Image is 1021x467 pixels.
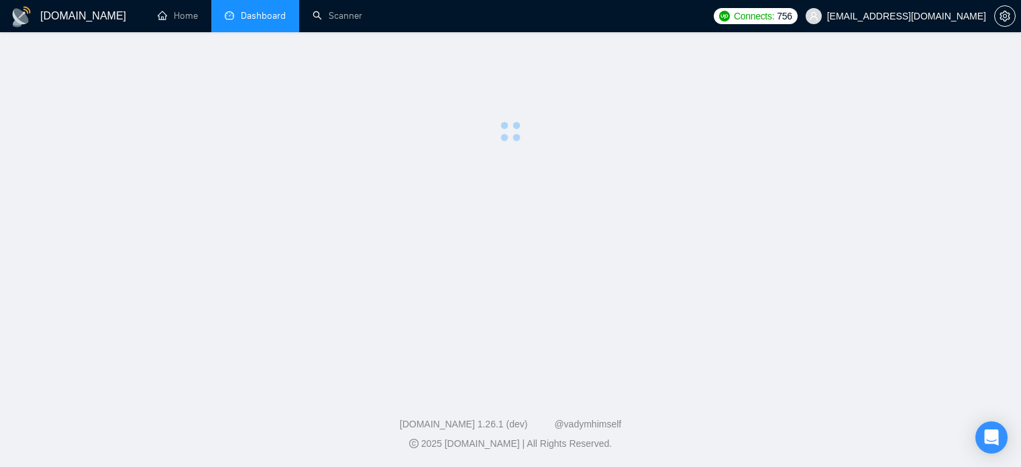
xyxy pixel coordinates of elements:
span: Connects: [734,9,774,23]
a: homeHome [158,10,198,21]
div: Open Intercom Messenger [975,421,1008,454]
button: setting [994,5,1016,27]
span: copyright [409,439,419,448]
div: 2025 [DOMAIN_NAME] | All Rights Reserved. [11,437,1010,451]
a: searchScanner [313,10,362,21]
a: setting [994,11,1016,21]
span: Dashboard [241,10,286,21]
span: user [809,11,818,21]
span: dashboard [225,11,234,20]
a: [DOMAIN_NAME] 1.26.1 (dev) [400,419,528,429]
span: 756 [777,9,792,23]
img: upwork-logo.png [719,11,730,21]
img: logo [11,6,32,28]
a: @vadymhimself [554,419,621,429]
